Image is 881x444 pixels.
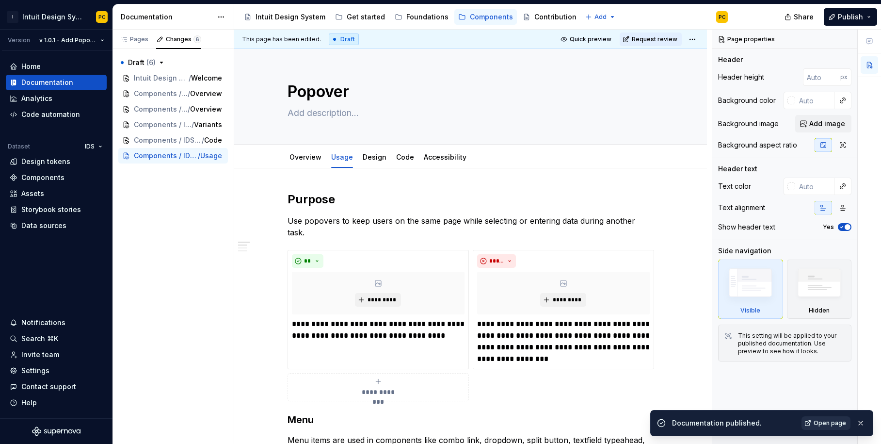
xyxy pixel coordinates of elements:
[534,12,577,22] div: Contribution
[6,154,107,169] a: Design tokens
[718,164,757,174] div: Header text
[470,12,513,22] div: Components
[21,221,66,230] div: Data sources
[80,140,107,153] button: IDS
[202,135,204,145] span: /
[240,7,580,27] div: Page tree
[347,12,385,22] div: Get started
[35,33,109,47] button: v 1.0.1 - Add Popover
[21,350,59,360] div: Invite team
[738,332,845,355] div: This setting will be applied to your published documentation. Use preview to see how it looks.
[6,91,107,106] a: Analytics
[718,55,743,65] div: Header
[519,9,580,25] a: Contribution
[32,427,80,436] a: Supernova Logo
[803,68,840,86] input: Auto
[191,73,222,83] span: Welcome
[331,9,389,25] a: Get started
[288,414,314,426] strong: Menu
[570,35,611,43] span: Quick preview
[331,153,353,161] a: Usage
[98,13,106,21] div: PC
[21,110,80,119] div: Code automation
[824,8,877,26] button: Publish
[391,9,452,25] a: Foundations
[85,143,95,150] span: IDS
[718,119,779,129] div: Background image
[194,120,222,130] span: Variants
[120,35,148,43] div: Pages
[21,62,41,71] div: Home
[6,75,107,90] a: Documentation
[795,115,851,132] button: Add image
[134,89,188,99] span: Components / IDS Components / Accordion
[809,307,830,314] div: Hidden
[363,153,386,161] a: Design
[718,260,783,319] div: Visible
[359,147,390,167] div: Design
[6,347,107,362] a: Invite team
[118,86,228,101] a: Components / IDS Components / Accordion/Overview
[6,202,107,217] a: Storybook stories
[392,147,418,167] div: Code
[21,173,64,182] div: Components
[795,178,834,195] input: Auto
[558,33,616,46] button: Quick preview
[166,35,201,43] div: Changes
[21,318,65,328] div: Notifications
[6,170,107,185] a: Components
[289,153,321,161] a: Overview
[672,418,796,428] div: Documentation published.
[718,246,771,256] div: Side navigation
[8,36,30,44] div: Version
[838,12,863,22] span: Publish
[121,12,212,22] div: Documentation
[809,119,845,129] span: Add image
[740,307,760,314] div: Visible
[198,151,200,161] span: /
[6,59,107,74] a: Home
[718,96,776,105] div: Background color
[39,36,96,44] span: v 1.0.1 - Add Popover
[718,140,797,150] div: Background aspect ratio
[840,73,848,81] p: px
[118,148,228,164] a: Components / IDS Components / Popover/Usage
[594,13,607,21] span: Add
[188,89,190,99] span: /
[21,94,52,103] div: Analytics
[396,153,414,161] a: Code
[420,147,470,167] div: Accessibility
[193,35,201,43] span: 6
[134,120,192,130] span: Components / IDS Components / Button (new)
[204,135,222,145] span: Code
[6,107,107,122] a: Code automation
[424,153,466,161] a: Accessibility
[6,379,107,395] button: Contact support
[286,147,325,167] div: Overview
[200,151,222,161] span: Usage
[632,35,677,43] span: Request review
[718,181,751,191] div: Text color
[134,135,202,145] span: Components / IDS Components / Button (new)
[188,104,190,114] span: /
[6,315,107,330] button: Notifications
[780,8,820,26] button: Share
[8,143,30,150] div: Dataset
[6,395,107,411] button: Help
[22,12,84,22] div: Intuit Design System
[719,13,726,21] div: PC
[6,331,107,346] button: Search ⌘K
[787,260,852,319] div: Hidden
[620,33,682,46] button: Request review
[21,78,73,87] div: Documentation
[146,58,156,66] span: ( 6 )
[329,33,359,45] div: Draft
[134,151,198,161] span: Components / IDS Components / Popover
[406,12,449,22] div: Foundations
[454,9,517,25] a: Components
[801,416,850,430] a: Open page
[192,120,194,130] span: /
[21,398,37,408] div: Help
[2,6,111,27] button: IIntuit Design SystemPC
[21,189,44,198] div: Assets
